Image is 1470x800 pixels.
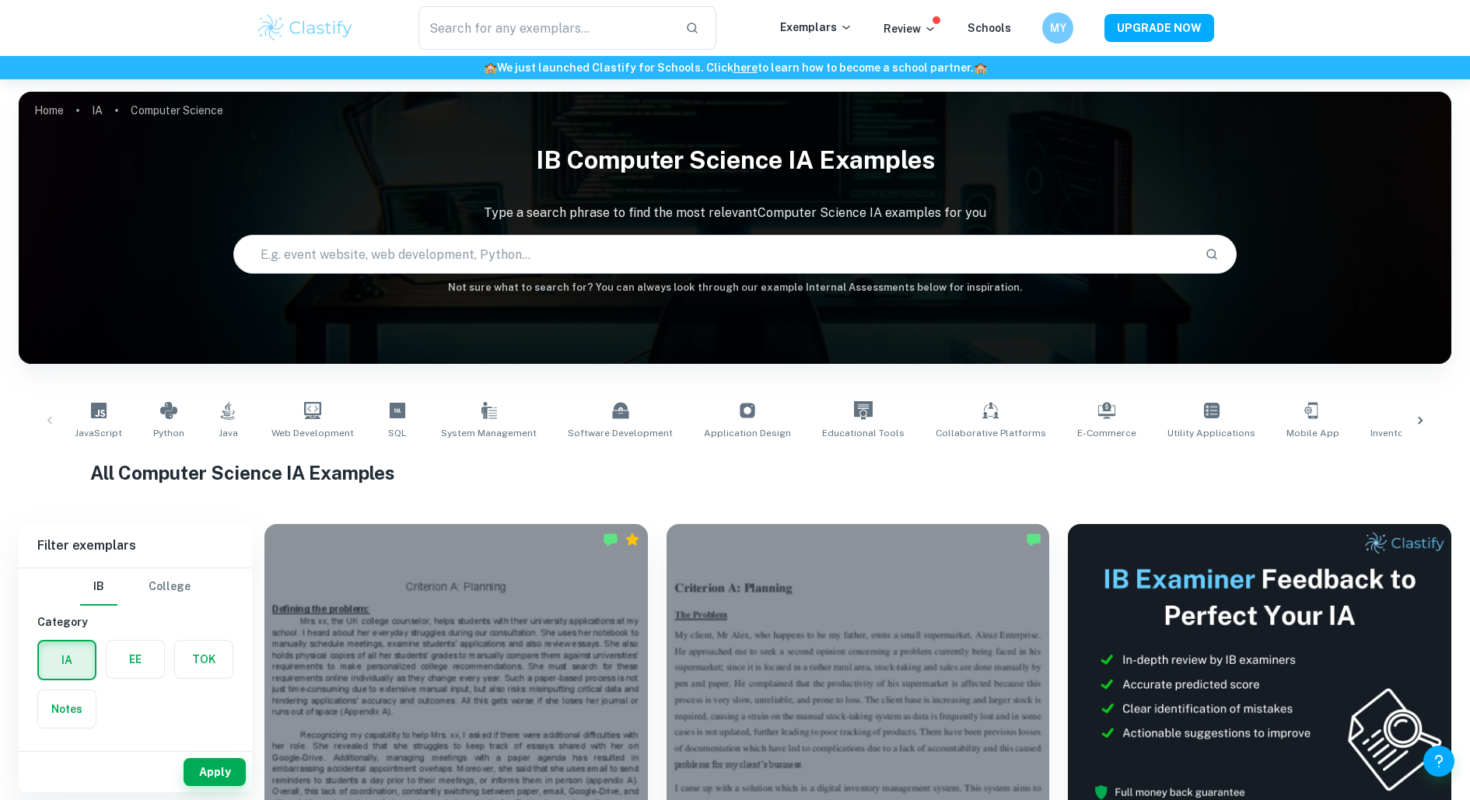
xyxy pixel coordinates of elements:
img: Marked [1026,532,1041,547]
button: EE [107,641,164,678]
p: Exemplars [780,19,852,36]
a: Schools [968,22,1011,34]
img: Marked [603,532,618,547]
a: IA [92,100,103,121]
p: Review [884,20,936,37]
span: 🏫 [484,61,497,74]
span: Mobile App [1286,426,1339,440]
span: Web Development [271,426,354,440]
span: Educational Tools [822,426,905,440]
button: IA [39,641,95,679]
button: Notes [38,690,96,728]
span: Application Design [704,426,791,440]
input: E.g. event website, web development, Python... [234,232,1192,276]
button: College [149,568,191,606]
h6: Category [37,613,233,631]
span: 🏫 [974,61,987,74]
button: Help and Feedback [1423,746,1454,777]
button: Search [1199,241,1225,267]
span: JavaScript [75,426,122,440]
input: Search for any exemplars... [418,6,673,50]
h6: Not sure what to search for? You can always look through our example Internal Assessments below f... [19,280,1451,295]
h1: IB Computer Science IA examples [19,135,1451,185]
button: IB [80,568,117,606]
div: Filter type choice [80,568,191,606]
h6: We just launched Clastify for Schools. Click to learn how to become a school partner. [3,59,1467,76]
a: Home [34,100,64,121]
button: TOK [175,641,233,678]
button: Apply [184,758,246,786]
h1: All Computer Science IA Examples [90,459,1380,487]
span: Java [219,426,238,440]
button: MY [1042,12,1073,44]
span: Software Development [568,426,673,440]
a: here [733,61,758,74]
span: System Management [441,426,537,440]
span: Python [153,426,184,440]
span: E-commerce [1077,426,1136,440]
span: Utility Applications [1167,426,1255,440]
button: UPGRADE NOW [1104,14,1214,42]
span: SQL [388,426,407,440]
span: Collaborative Platforms [936,426,1046,440]
div: Premium [625,532,640,547]
h6: Filter exemplars [19,524,252,568]
img: Clastify logo [256,12,355,44]
h6: MY [1049,19,1067,37]
p: Computer Science [131,102,223,119]
p: Type a search phrase to find the most relevant Computer Science IA examples for you [19,204,1451,222]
